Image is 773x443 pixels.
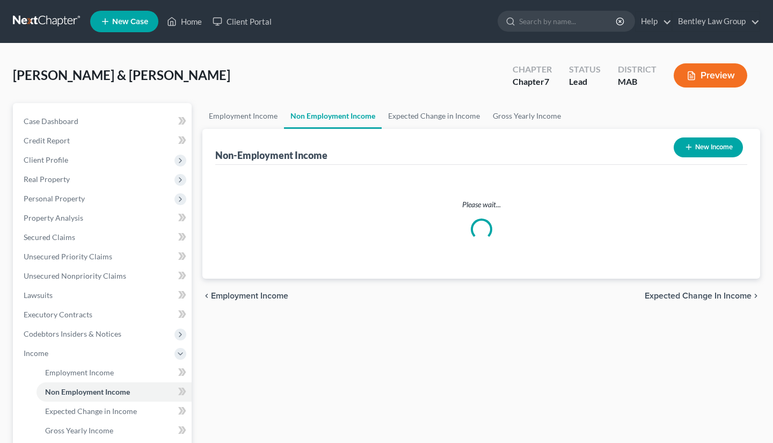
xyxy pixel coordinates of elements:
[645,292,760,300] button: Expected Change in Income chevron_right
[202,292,211,300] i: chevron_left
[673,12,760,31] a: Bentley Law Group
[24,213,83,222] span: Property Analysis
[45,426,113,435] span: Gross Yearly Income
[15,131,192,150] a: Credit Report
[24,291,53,300] span: Lawsuits
[24,310,92,319] span: Executory Contracts
[15,247,192,266] a: Unsecured Priority Claims
[112,18,148,26] span: New Case
[544,76,549,86] span: 7
[24,155,68,164] span: Client Profile
[636,12,672,31] a: Help
[15,305,192,324] a: Executory Contracts
[15,228,192,247] a: Secured Claims
[645,292,752,300] span: Expected Change in Income
[24,348,48,358] span: Income
[24,329,121,338] span: Codebtors Insiders & Notices
[674,137,743,157] button: New Income
[37,402,192,421] a: Expected Change in Income
[15,112,192,131] a: Case Dashboard
[45,406,137,416] span: Expected Change in Income
[519,11,617,31] input: Search by name...
[513,63,552,76] div: Chapter
[486,103,567,129] a: Gross Yearly Income
[752,292,760,300] i: chevron_right
[15,208,192,228] a: Property Analysis
[15,266,192,286] a: Unsecured Nonpriority Claims
[207,12,277,31] a: Client Portal
[37,421,192,440] a: Gross Yearly Income
[162,12,207,31] a: Home
[15,286,192,305] a: Lawsuits
[674,63,747,88] button: Preview
[513,76,552,88] div: Chapter
[45,368,114,377] span: Employment Income
[211,292,288,300] span: Employment Income
[224,199,739,210] p: Please wait...
[382,103,486,129] a: Expected Change in Income
[569,76,601,88] div: Lead
[569,63,601,76] div: Status
[202,292,288,300] button: chevron_left Employment Income
[202,103,284,129] a: Employment Income
[37,382,192,402] a: Non Employment Income
[24,175,70,184] span: Real Property
[24,271,126,280] span: Unsecured Nonpriority Claims
[618,63,657,76] div: District
[24,117,78,126] span: Case Dashboard
[24,194,85,203] span: Personal Property
[24,136,70,145] span: Credit Report
[284,103,382,129] a: Non Employment Income
[13,67,230,83] span: [PERSON_NAME] & [PERSON_NAME]
[24,252,112,261] span: Unsecured Priority Claims
[215,149,327,162] div: Non-Employment Income
[45,387,130,396] span: Non Employment Income
[37,363,192,382] a: Employment Income
[24,233,75,242] span: Secured Claims
[618,76,657,88] div: MAB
